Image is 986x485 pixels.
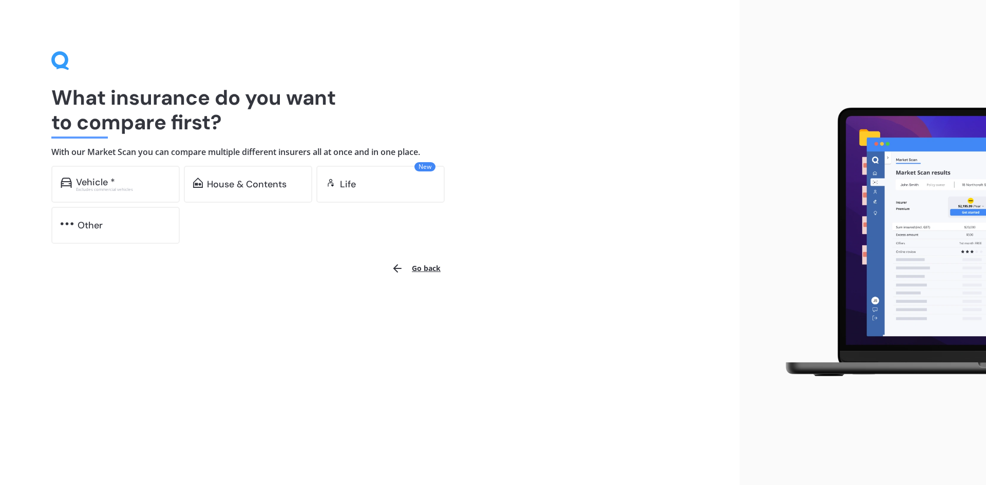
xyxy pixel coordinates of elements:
[340,179,356,189] div: Life
[51,85,688,134] h1: What insurance do you want to compare first?
[326,178,336,188] img: life.f720d6a2d7cdcd3ad642.svg
[76,187,170,191] div: Excludes commercial vehicles
[771,102,986,384] img: laptop.webp
[207,179,287,189] div: House & Contents
[61,178,72,188] img: car.f15378c7a67c060ca3f3.svg
[51,147,688,158] h4: With our Market Scan you can compare multiple different insurers all at once and in one place.
[76,177,115,187] div: Vehicle *
[78,220,103,230] div: Other
[414,162,435,171] span: New
[193,178,203,188] img: home-and-contents.b802091223b8502ef2dd.svg
[61,219,73,229] img: other.81dba5aafe580aa69f38.svg
[385,256,447,281] button: Go back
